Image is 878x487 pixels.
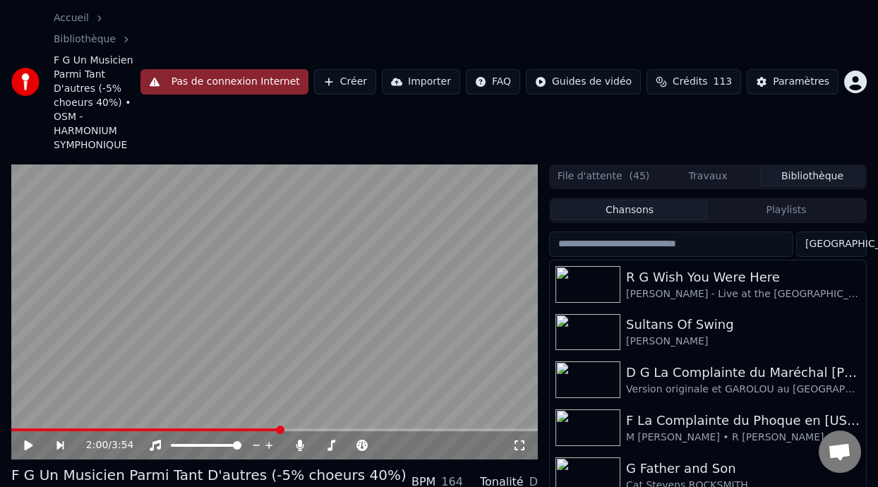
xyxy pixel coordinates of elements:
button: Guides de vidéo [526,69,641,95]
div: Sultans Of Swing [626,315,860,335]
div: D G La Complainte du Maréchal [PERSON_NAME] ON DANSE [626,363,860,383]
div: [PERSON_NAME] - Live at the [GEOGRAPHIC_DATA] 2025 [626,287,860,301]
div: / [86,438,120,452]
span: Crédits [673,75,707,89]
span: 113 [713,75,732,89]
span: 3:54 [112,438,133,452]
button: File d'attente [551,166,656,186]
a: Bibliothèque [54,32,116,47]
button: Paramètres [747,69,838,95]
div: G Father and Son [626,459,860,479]
span: ( 45 ) [630,169,650,184]
a: Accueil [54,11,89,25]
div: F La Complainte du Phoque en [US_STATE] [626,411,860,431]
button: Bibliothèque [760,166,865,186]
div: Version originale et GAROLOU au [GEOGRAPHIC_DATA][PERSON_NAME] 1978 [626,383,860,397]
img: youka [11,68,40,96]
div: M [PERSON_NAME] • R [PERSON_NAME] [626,431,860,445]
button: Importer [382,69,460,95]
button: Créer [314,69,376,95]
button: Travaux [656,166,760,186]
span: 2:00 [86,438,108,452]
button: Pas de connexion Internet [140,69,308,95]
div: Ouvrir le chat [819,431,861,473]
div: R G Wish You Were Here [626,267,860,287]
button: Crédits113 [647,69,741,95]
div: Paramètres [773,75,829,89]
span: F G Un Musicien Parmi Tant D'autres (-5% choeurs 40%) • OSM - HARMONIUM SYMPHONIQUE [54,54,140,152]
div: [PERSON_NAME] [626,335,860,349]
button: Chansons [551,200,708,220]
nav: breadcrumb [54,11,140,152]
button: FAQ [466,69,520,95]
div: F G Un Musicien Parmi Tant D'autres (-5% choeurs 40%) [11,465,407,485]
button: Playlists [708,200,865,220]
